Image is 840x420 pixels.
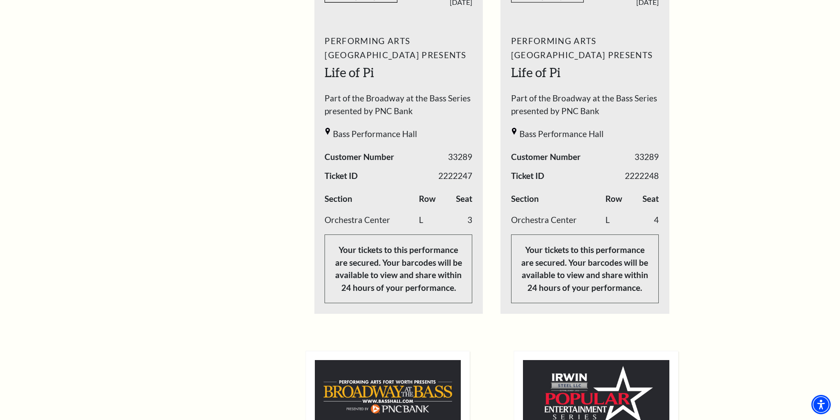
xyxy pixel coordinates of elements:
[438,170,472,182] span: 2222247
[511,92,659,122] span: Part of the Broadway at the Bass Series presented by PNC Bank
[511,209,605,230] td: Orchestra Center
[635,209,659,230] td: 4
[333,128,417,141] span: Bass Performance Hall
[325,209,419,230] td: Orchestra Center
[419,209,449,230] td: L
[325,193,352,205] label: Section
[325,234,472,303] p: Your tickets to this performance are secured. Your barcodes will be available to view and share w...
[605,209,635,230] td: L
[325,170,358,182] span: Ticket ID
[449,209,472,230] td: 3
[325,151,394,164] span: Customer Number
[635,151,659,164] span: 33289
[456,193,472,205] label: Seat
[419,193,436,205] label: Row
[605,193,622,205] label: Row
[511,170,544,182] span: Ticket ID
[511,64,659,82] h2: Life of Pi
[325,34,472,62] span: Performing Arts [GEOGRAPHIC_DATA] Presents
[811,395,831,414] div: Accessibility Menu
[625,170,659,182] span: 2222248
[511,234,659,303] p: Your tickets to this performance are secured. Your barcodes will be available to view and share w...
[325,92,472,122] span: Part of the Broadway at the Bass Series presented by PNC Bank
[642,193,659,205] label: Seat
[511,151,581,164] span: Customer Number
[519,128,604,141] span: Bass Performance Hall
[325,64,472,82] h2: Life of Pi
[511,34,659,62] span: Performing Arts [GEOGRAPHIC_DATA] Presents
[511,193,539,205] label: Section
[448,151,472,164] span: 33289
